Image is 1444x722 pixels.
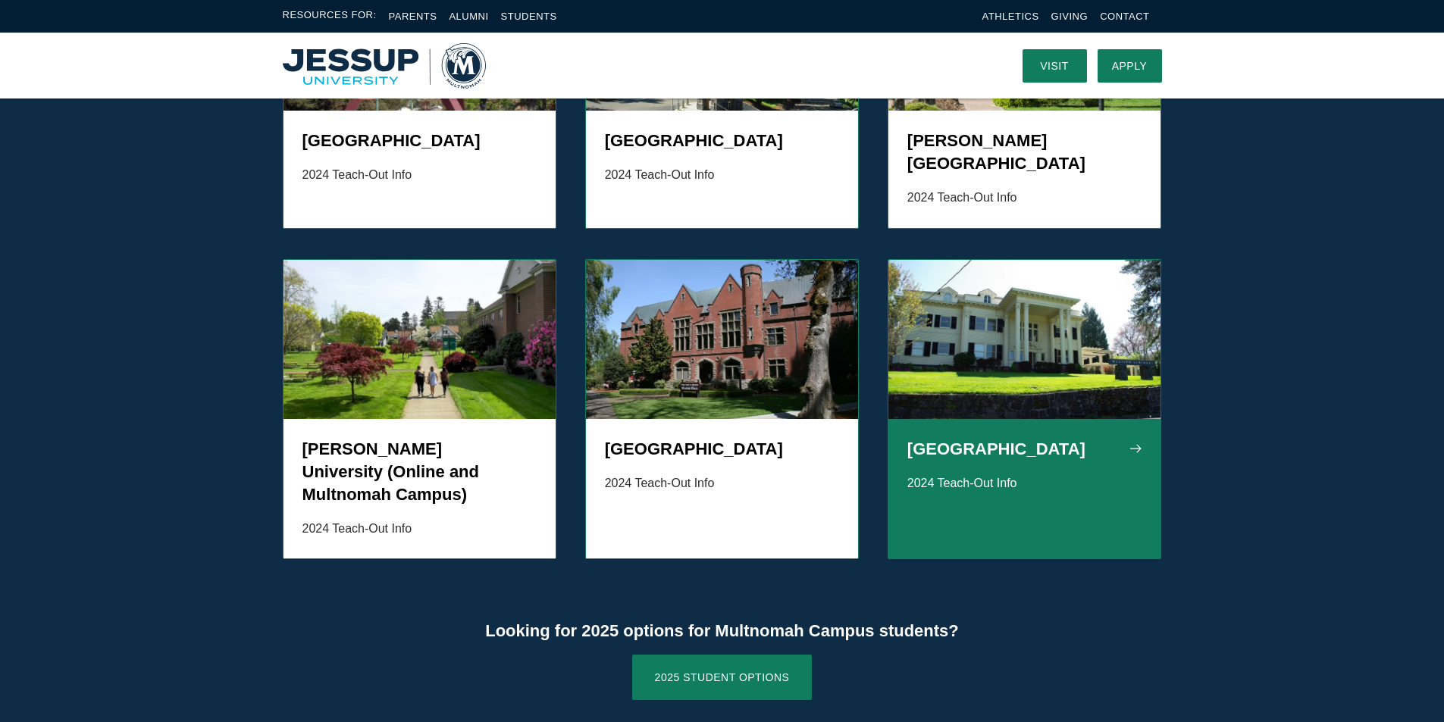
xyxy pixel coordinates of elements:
a: Alumni [449,11,488,22]
a: Students [501,11,557,22]
a: Contact [1100,11,1149,22]
a: Giving [1051,11,1088,22]
h5: [GEOGRAPHIC_DATA] [605,130,840,152]
a: By M.O. Stevens - Own work, CC BY-SA 3.0, https://commons.wikimedia.org/w/index.php?curid=1920983... [888,259,1162,560]
p: 2024 Teach-Out Info [605,473,840,495]
p: 2024 Teach-Out Info [302,164,537,186]
img: By born1945 from Hillsboro, Oregon, USA - Marsh Hall, Pacific University, CC BY 2.0, https://comm... [586,260,859,419]
h5: Looking for 2025 options for Multnomah Campus students? [434,620,1010,642]
a: 2025 Student Options [632,655,813,700]
img: Campus Tour [283,260,556,419]
h5: [PERSON_NAME] University (Online and Multnomah Campus) [302,438,537,506]
a: Apply [1098,49,1162,83]
a: Athletics [982,11,1039,22]
a: Parents [389,11,437,22]
a: Campus Tour [PERSON_NAME] University (Online and Multnomah Campus) 2024 Teach-Out Info [283,259,557,560]
a: Home [283,43,486,89]
img: Multnomah University Logo [283,43,486,89]
h5: [PERSON_NAME][GEOGRAPHIC_DATA] [907,130,1142,175]
p: 2024 Teach-Out Info [907,473,1142,495]
p: 2024 Teach-Out Info [605,164,840,186]
span: Resources For: [283,8,377,25]
img: Western Seminary [888,260,1161,419]
p: 2024 Teach-Out Info [907,187,1142,209]
a: By born1945 from Hillsboro, Oregon, USA - Marsh Hall, Pacific University, CC BY 2.0, https://comm... [585,259,860,560]
p: 2024 Teach-Out Info [302,518,537,540]
h5: [GEOGRAPHIC_DATA] [605,438,840,461]
h5: [GEOGRAPHIC_DATA] [302,130,537,152]
h5: [GEOGRAPHIC_DATA] [907,438,1142,461]
a: Visit [1023,49,1087,83]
